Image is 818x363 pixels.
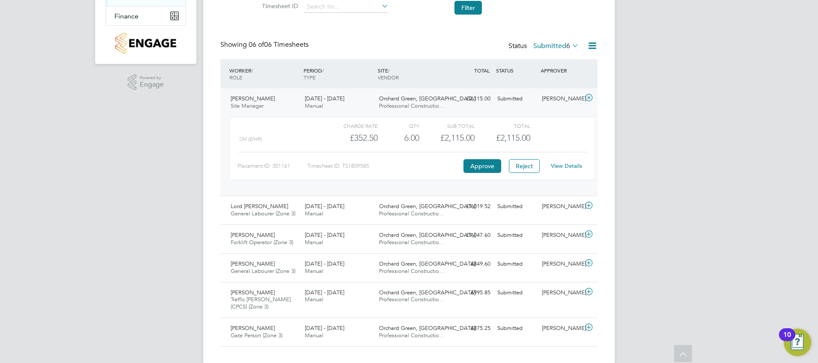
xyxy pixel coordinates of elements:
[508,40,580,52] div: Status
[115,33,176,54] img: countryside-properties-logo-retina.png
[509,159,540,173] button: Reject
[379,231,475,239] span: Orchard Green, [GEOGRAPHIC_DATA]
[494,63,538,78] div: STATUS
[106,6,186,25] button: Finance
[566,42,570,50] span: 6
[379,95,475,102] span: Orchard Green, [GEOGRAPHIC_DATA]
[449,92,494,106] div: £2,115.00
[449,257,494,271] div: £849.60
[449,228,494,242] div: £1,047.60
[259,2,298,10] label: Timesheet ID
[305,260,344,267] span: [DATE] - [DATE]
[249,40,309,49] span: 06 Timesheets
[496,133,530,143] span: £2,115.00
[379,210,445,217] span: Professional Constructio…
[538,200,583,214] div: [PERSON_NAME]
[305,95,344,102] span: [DATE] - [DATE]
[249,40,264,49] span: 06 of
[301,63,376,85] div: PERIOD
[378,131,419,145] div: 6.00
[538,286,583,300] div: [PERSON_NAME]
[379,203,475,210] span: Orchard Green, [GEOGRAPHIC_DATA]
[128,74,164,91] a: Powered byEngage
[494,286,538,300] div: Submitted
[304,1,388,13] input: Search for...
[538,257,583,271] div: [PERSON_NAME]
[114,12,138,20] span: Finance
[231,102,264,109] span: Site Manager
[454,1,482,15] button: Filter
[307,159,461,173] div: Timesheet ID: TS1809585
[251,67,253,74] span: /
[449,286,494,300] div: £995.85
[494,92,538,106] div: Submitted
[231,289,275,296] span: [PERSON_NAME]
[227,63,301,85] div: WORKER
[239,136,262,142] span: SM (£/HR)
[140,74,164,82] span: Powered by
[305,267,323,275] span: Manual
[379,267,445,275] span: Professional Constructio…
[538,321,583,336] div: [PERSON_NAME]
[419,131,475,145] div: £2,115.00
[494,257,538,271] div: Submitted
[474,67,490,74] span: TOTAL
[379,296,445,303] span: Professional Constructio…
[231,260,275,267] span: [PERSON_NAME]
[533,42,579,50] label: Submitted
[475,121,530,131] div: Total
[229,74,242,81] span: ROLE
[538,63,583,78] div: APPROVER
[538,92,583,106] div: [PERSON_NAME]
[231,267,295,275] span: General Labourer (Zone 3)
[231,210,295,217] span: General Labourer (Zone 3)
[305,231,344,239] span: [DATE] - [DATE]
[538,228,583,242] div: [PERSON_NAME]
[449,200,494,214] div: £1,019.52
[231,95,275,102] span: [PERSON_NAME]
[238,159,307,173] div: Placement ID: 301161
[378,74,399,81] span: VENDOR
[231,296,291,310] span: Traffic [PERSON_NAME] (CPCS) (Zone 3)
[379,332,445,339] span: Professional Constructio…
[231,239,293,246] span: Forklift Operator (Zone 3)
[305,203,344,210] span: [DATE] - [DATE]
[220,40,310,49] div: Showing
[305,210,323,217] span: Manual
[105,33,186,54] a: Go to home page
[305,332,323,339] span: Manual
[419,121,475,131] div: Sub Total
[379,260,475,267] span: Orchard Green, [GEOGRAPHIC_DATA]
[783,335,791,346] div: 10
[449,321,494,336] div: £875.25
[304,74,316,81] span: TYPE
[231,203,288,210] span: Lord [PERSON_NAME]
[231,231,275,239] span: [PERSON_NAME]
[231,324,275,332] span: [PERSON_NAME]
[305,324,344,332] span: [DATE] - [DATE]
[378,121,419,131] div: QTY
[322,121,378,131] div: Charge rate
[379,239,445,246] span: Professional Constructio…
[305,296,323,303] span: Manual
[379,102,445,109] span: Professional Constructio…
[305,239,323,246] span: Manual
[305,102,323,109] span: Manual
[379,289,475,296] span: Orchard Green, [GEOGRAPHIC_DATA]
[140,81,164,88] span: Engage
[322,67,324,74] span: /
[494,228,538,242] div: Submitted
[551,162,582,169] a: View Details
[322,131,378,145] div: £352.50
[376,63,450,85] div: SITE
[231,332,283,339] span: Gate Person (Zone 3)
[388,67,390,74] span: /
[784,329,811,356] button: Open Resource Center, 10 new notifications
[305,289,344,296] span: [DATE] - [DATE]
[379,324,475,332] span: Orchard Green, [GEOGRAPHIC_DATA]
[494,200,538,214] div: Submitted
[494,321,538,336] div: Submitted
[463,159,501,173] button: Approve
